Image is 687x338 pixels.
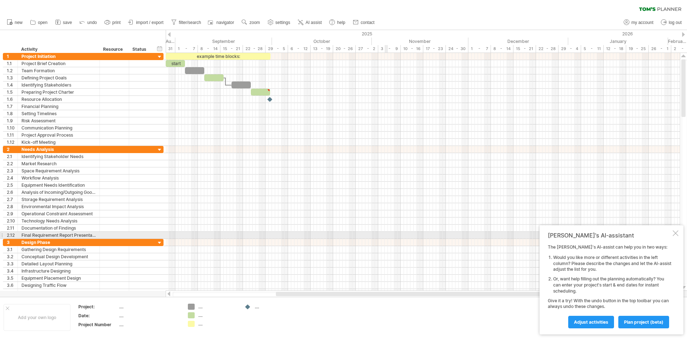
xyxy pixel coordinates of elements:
div: 2.9 [7,210,18,217]
div: 3 - 9 [378,45,401,53]
div: 3.3 [7,260,18,267]
a: new [5,18,25,27]
div: Status [132,46,148,53]
div: Infrastructure Designing [21,268,96,274]
a: zoom [240,18,262,27]
div: 29 - 4 [559,45,581,53]
div: The [PERSON_NAME]'s AI-assist can help you in two ways: Give it a try! With the undo button in th... [548,244,671,328]
div: Safety Feature Designing [21,289,96,296]
div: 1.4 [7,82,18,88]
span: Adjust activities [574,319,608,325]
span: undo [87,20,97,25]
a: settings [266,18,292,27]
div: 1 - 7 [468,45,491,53]
span: print [112,20,121,25]
div: 17 - 23 [423,45,446,53]
div: 1 [7,53,18,60]
div: 3.1 [7,246,18,253]
div: Preparing Project Charter [21,89,96,95]
div: Add your own logo [4,304,70,331]
div: Workflow Analysis [21,175,96,181]
div: 15 - 21 [513,45,536,53]
div: Technology Needs Analysis [21,217,96,224]
div: Detailed Layout Planning [21,260,96,267]
li: Or, want help filling out the planning automatically? You can enter your project's start & end da... [553,276,671,294]
a: contact [351,18,377,27]
div: Analysis of Incoming/Outgoing Goods [21,189,96,196]
div: November 2025 [372,38,468,45]
span: settings [276,20,290,25]
div: 24 - 30 [446,45,468,53]
div: Communication Planning [21,124,96,131]
span: import / export [136,20,164,25]
span: save [63,20,72,25]
div: Equipment Placement Design [21,275,96,281]
span: AI assist [306,20,322,25]
a: Adjust activities [568,316,614,328]
div: 1.1 [7,60,18,67]
div: Financial Planning [21,103,96,110]
div: Market Research [21,160,96,167]
div: Project Initiation [21,53,96,60]
div: 8 - 14 [491,45,513,53]
a: print [103,18,123,27]
span: filter/search [179,20,201,25]
div: .... [119,313,179,319]
div: 3.7 [7,289,18,296]
div: 1.7 [7,103,18,110]
div: Activity [21,46,96,53]
span: open [38,20,48,25]
div: 1.3 [7,74,18,81]
li: Would you like more or different activities in the left column? Please describe the changes and l... [553,255,671,273]
div: Defining Project Goals [21,74,96,81]
div: .... [119,304,179,310]
div: 2.11 [7,225,18,231]
span: log out [669,20,682,25]
div: 2 [7,146,18,153]
div: December 2025 [468,38,568,45]
div: 27 - 2 [356,45,378,53]
div: example time blocks: [166,53,271,60]
a: plan project (beta) [618,316,669,328]
div: 2.12 [7,232,18,239]
div: Resource [103,46,125,53]
div: 3 [7,239,18,246]
div: January 2026 [568,38,668,45]
div: 1.6 [7,96,18,103]
a: my account [622,18,656,27]
div: 1.8 [7,110,18,117]
div: 6 - 12 [288,45,311,53]
a: undo [78,18,99,27]
div: .... [198,321,237,327]
div: Resource Allocation [21,96,96,103]
div: September 2025 [175,38,272,45]
div: Project Brief Creation [21,60,96,67]
div: Project Approval Process [21,132,96,138]
div: Project: [78,304,118,310]
div: 2.7 [7,196,18,203]
div: 29 - 5 [265,45,288,53]
div: 22 - 28 [243,45,265,53]
div: Risk Assessment [21,117,96,124]
div: 8 - 14 [198,45,220,53]
div: 2.4 [7,175,18,181]
div: 1.9 [7,117,18,124]
div: Documentation of Findings [21,225,96,231]
div: .... [198,304,237,310]
div: Conceptual Design Development [21,253,96,260]
div: 1.10 [7,124,18,131]
div: Space Requirement Analysis [21,167,96,174]
div: Designing Traffic Flow [21,282,96,289]
div: 3.6 [7,282,18,289]
div: 26 - 1 [649,45,671,53]
div: 3.4 [7,268,18,274]
div: 5 - 11 [581,45,604,53]
div: Identifying Stakeholder Needs [21,153,96,160]
div: 1.11 [7,132,18,138]
span: my account [632,20,653,25]
a: open [28,18,50,27]
div: Gathering Design Requirements [21,246,96,253]
div: Project Number [78,322,118,328]
div: 12 - 18 [604,45,626,53]
span: help [337,20,345,25]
